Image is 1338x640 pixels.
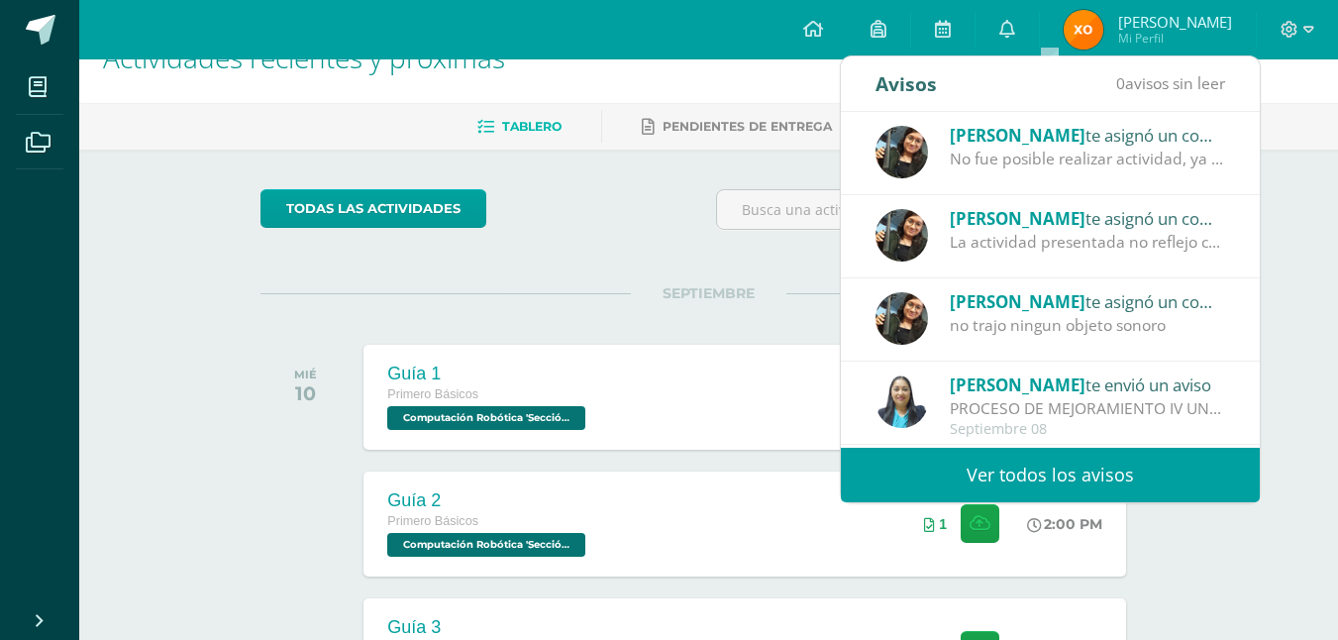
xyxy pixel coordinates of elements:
[950,372,1225,397] div: te envió un aviso
[875,126,928,178] img: afbb90b42ddb8510e0c4b806fbdf27cc.png
[1064,10,1103,50] img: 86243bb81fb1a9bcf7d1372635ab2988.png
[1116,72,1225,94] span: avisos sin leer
[950,373,1085,396] span: [PERSON_NAME]
[717,190,1156,229] input: Busca una actividad próxima aquí...
[924,516,947,532] div: Archivos entregados
[294,368,317,381] div: MIÉ
[950,148,1225,170] div: No fue posible realizar actividad, ya que no trajeron los objetos sonoros
[950,124,1085,147] span: [PERSON_NAME]
[950,421,1225,438] div: Septiembre 08
[387,364,590,384] div: Guía 1
[642,111,832,143] a: Pendientes de entrega
[950,122,1225,148] div: te asignó un comentario en 'Actividades Objetos sonoros' para 'Educación Artística'
[387,387,478,401] span: Primero Básicos
[950,314,1225,337] div: no trajo ningun objeto sonoro
[387,490,590,511] div: Guía 2
[1027,515,1102,533] div: 2:00 PM
[875,209,928,262] img: afbb90b42ddb8510e0c4b806fbdf27cc.png
[950,397,1225,420] div: PROCESO DE MEJORAMIENTO IV UNIDAD: Bendiciones a cada uno El día de hoy estará disponible el comp...
[387,514,478,528] span: Primero Básicos
[260,189,486,228] a: todas las Actividades
[841,448,1260,502] a: Ver todos los avisos
[939,516,947,532] span: 1
[875,375,928,428] img: 49168807a2b8cca0ef2119beca2bd5ad.png
[950,231,1225,254] div: La actividad presentada no reflejo coordinación ni los 3 ritmos solicitados
[950,207,1085,230] span: [PERSON_NAME]
[663,119,832,134] span: Pendientes de entrega
[387,406,585,430] span: Computación Robótica 'Sección Única'
[1118,12,1232,32] span: [PERSON_NAME]
[477,111,562,143] a: Tablero
[875,292,928,345] img: afbb90b42ddb8510e0c4b806fbdf27cc.png
[387,617,590,638] div: Guía 3
[950,290,1085,313] span: [PERSON_NAME]
[1118,30,1232,47] span: Mi Perfil
[950,205,1225,231] div: te asignó un comentario en 'Stomp' para 'Educación Artística'
[950,288,1225,314] div: te asignó un comentario en 'Objetos sonoros' para 'Educación Artística'
[294,381,317,405] div: 10
[1116,72,1125,94] span: 0
[502,119,562,134] span: Tablero
[387,533,585,557] span: Computación Robótica 'Sección Única'
[875,56,937,111] div: Avisos
[631,284,786,302] span: SEPTIEMBRE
